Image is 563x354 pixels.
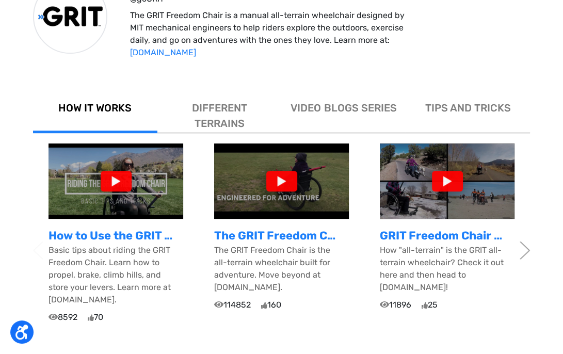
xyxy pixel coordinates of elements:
p: How "all-terrain" is the GRIT all-terrain wheelchair? Check it out here and then head to [DOMAIN_... [380,244,514,294]
p: Basic tips about riding the GRIT Freedom Chair. Learn how to propel, brake, climb hills, and stor... [49,244,183,306]
span: 11896 [380,299,411,311]
span: 8592 [49,311,77,324]
img: GRIT All-Terrain Wheelchair and Mobility Equipment [38,6,103,27]
span: TIPS AND TRICKS [425,102,511,114]
p: The GRIT Freedom Chair is a manual all-terrain wheelchair designed by MIT mechanical engineers to... [130,9,410,59]
p: GRIT Freedom Chair - The World's Best All-Terrain Wheelchair [380,227,514,244]
img: maxresdefault.jpg [214,143,349,219]
img: maxresdefault.jpg [380,143,514,219]
span: 25 [422,299,438,311]
img: maxresdefault.jpg [49,143,183,219]
span: 160 [261,299,281,311]
span: DIFFERENT TERRAINS [192,102,247,130]
p: The GRIT Freedom Chair is the all-terrain wheelchair built for adventure. Move beyond at [DOMAIN_... [214,244,349,294]
button: Next [520,235,530,266]
span: HOW IT WORKS [58,102,132,114]
span: VIDEO BLOGS SERIES [291,102,396,114]
span: 114852 [214,299,251,311]
p: The GRIT Freedom Chair: The All-Terrain Wheelchair Built for Adventure [214,227,349,244]
a: [DOMAIN_NAME] [130,47,196,57]
p: How to Use the GRIT Freedom Chair [49,227,183,244]
button: Previous [33,235,43,266]
span: 70 [88,311,103,324]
